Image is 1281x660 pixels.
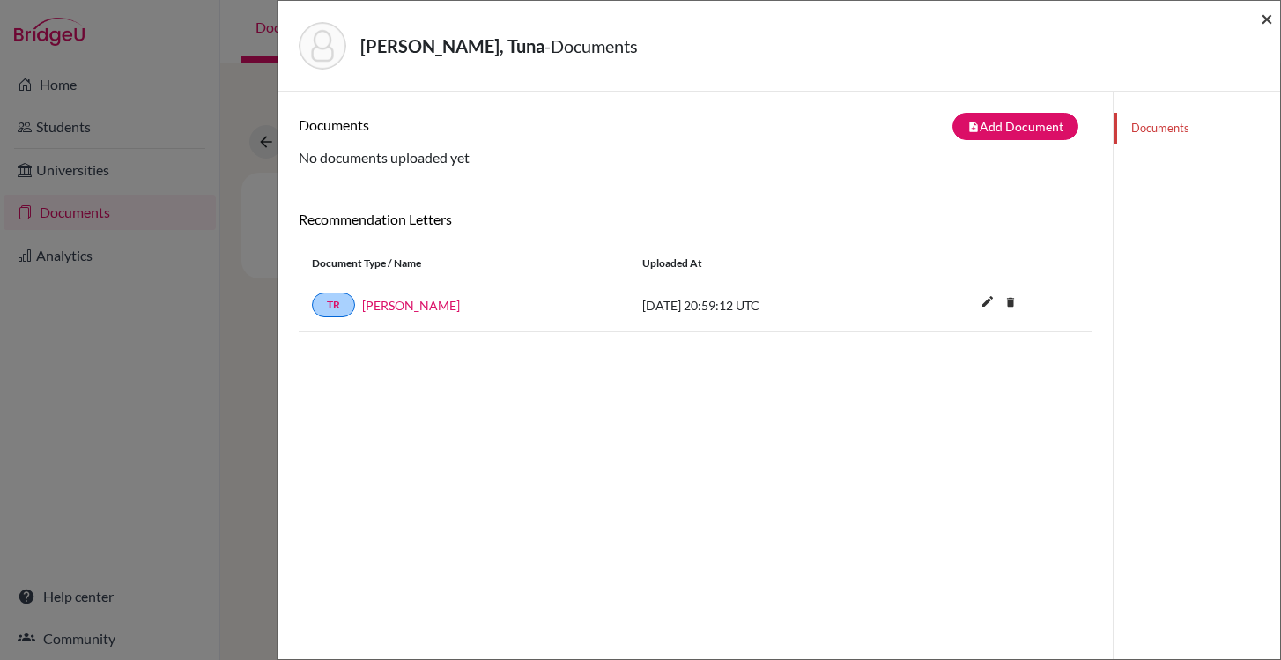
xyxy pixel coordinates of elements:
[1261,8,1273,29] button: Close
[642,298,759,313] span: [DATE] 20:59:12 UTC
[299,256,629,271] div: Document Type / Name
[1114,113,1280,144] a: Documents
[299,113,1092,168] div: No documents uploaded yet
[967,121,980,133] i: note_add
[974,287,1002,315] i: edit
[544,35,638,56] span: - Documents
[973,290,1003,316] button: edit
[629,256,893,271] div: Uploaded at
[299,116,695,133] h6: Documents
[360,35,544,56] strong: [PERSON_NAME], Tuna
[312,293,355,317] a: TR
[952,113,1078,140] button: note_addAdd Document
[362,296,460,315] a: [PERSON_NAME]
[997,289,1024,315] i: delete
[997,292,1024,315] a: delete
[299,211,1092,227] h6: Recommendation Letters
[1261,5,1273,31] span: ×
